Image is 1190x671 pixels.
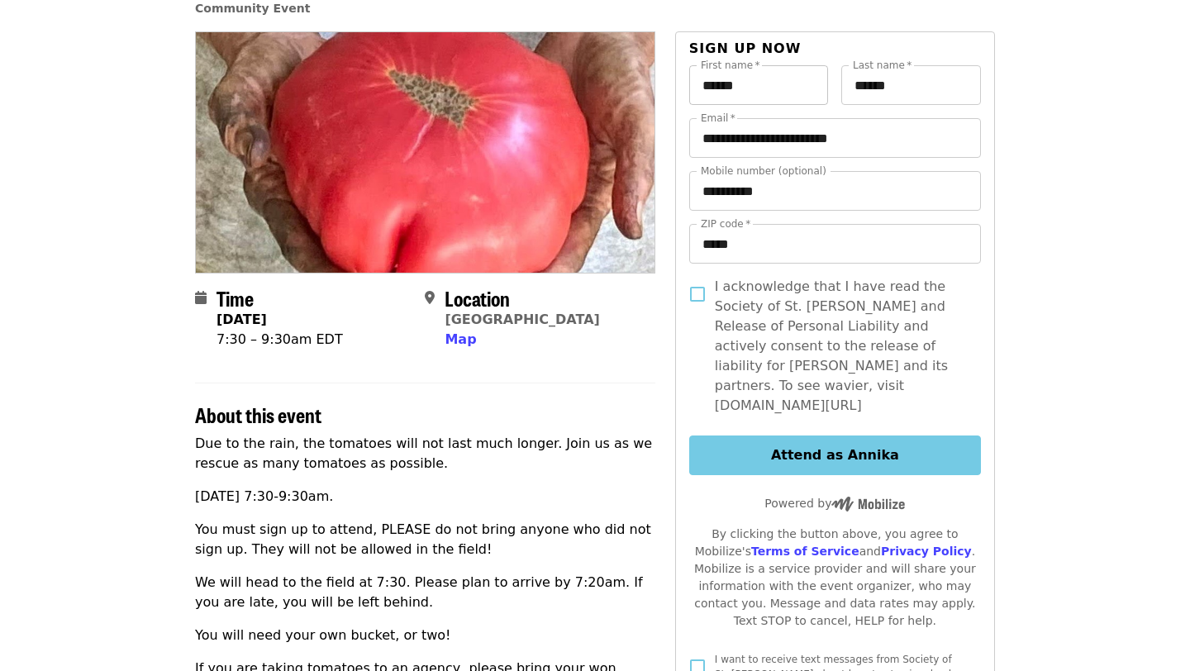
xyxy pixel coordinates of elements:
div: By clicking the button above, you agree to Mobilize's and . Mobilize is a service provider and wi... [689,526,981,630]
button: Map [445,330,476,350]
p: [DATE] 7:30-9:30am. [195,487,655,507]
i: map-marker-alt icon [425,290,435,306]
p: We will head to the field at 7:30. Please plan to arrive by 7:20am. If you are late, you will be ... [195,573,655,612]
label: First name [701,60,760,70]
a: Community Event [195,2,310,15]
input: ZIP code [689,224,981,264]
strong: [DATE] [217,312,267,327]
label: Email [701,113,735,123]
input: Email [689,118,981,158]
span: Location [445,283,510,312]
img: Powered by Mobilize [831,497,905,512]
input: Last name [841,65,981,105]
span: Time [217,283,254,312]
div: 7:30 – 9:30am EDT [217,330,343,350]
span: Sign up now [689,40,802,56]
input: First name [689,65,829,105]
img: Tomatoes in China Grove! organized by Society of St. Andrew [196,32,654,272]
a: Terms of Service [751,545,859,558]
a: [GEOGRAPHIC_DATA] [445,312,599,327]
p: You must sign up to attend, PLEASE do not bring anyone who did not sign up. They will not be allo... [195,520,655,559]
span: About this event [195,400,321,429]
label: ZIP code [701,219,750,229]
i: calendar icon [195,290,207,306]
span: I acknowledge that I have read the Society of St. [PERSON_NAME] and Release of Personal Liability... [715,277,968,416]
input: Mobile number (optional) [689,171,981,211]
span: Powered by [764,497,905,510]
label: Last name [853,60,912,70]
span: Map [445,331,476,347]
button: Attend as Annika [689,435,981,475]
label: Mobile number (optional) [701,166,826,176]
p: Due to the rain, the tomatoes will not last much longer. Join us as we rescue as many tomatoes as... [195,434,655,474]
p: You will need your own bucket, or two! [195,626,655,645]
a: Privacy Policy [881,545,972,558]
